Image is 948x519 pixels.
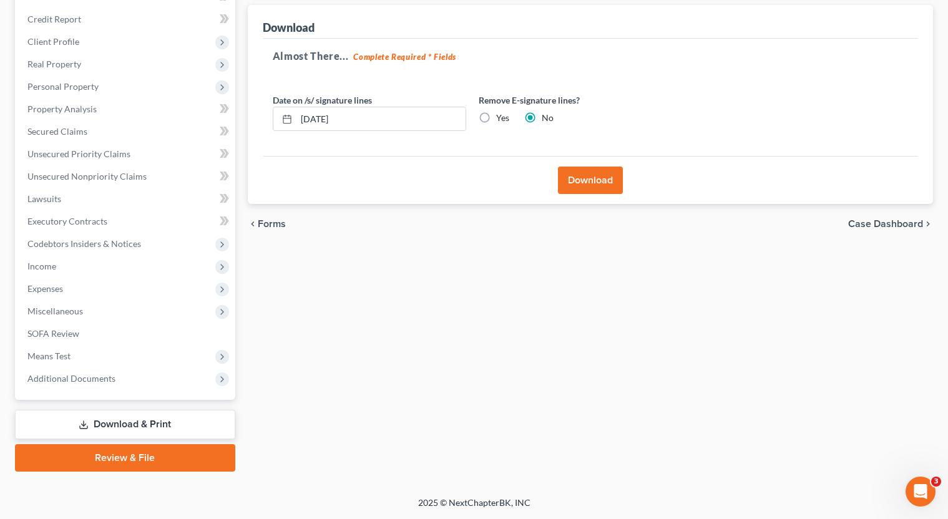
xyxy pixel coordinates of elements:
[848,219,933,229] a: Case Dashboard chevron_right
[15,410,235,439] a: Download & Print
[27,306,83,316] span: Miscellaneous
[27,238,141,249] span: Codebtors Insiders & Notices
[353,52,456,62] strong: Complete Required * Fields
[27,328,79,339] span: SOFA Review
[479,94,672,107] label: Remove E-signature lines?
[27,351,71,361] span: Means Test
[119,497,830,519] div: 2025 © NextChapterBK, INC
[296,107,466,131] input: MM/DD/YYYY
[27,171,147,182] span: Unsecured Nonpriority Claims
[15,444,235,472] a: Review & File
[27,148,130,159] span: Unsecured Priority Claims
[848,219,923,229] span: Case Dashboard
[542,112,554,124] label: No
[258,219,286,229] span: Forms
[27,261,56,271] span: Income
[558,167,623,194] button: Download
[27,59,81,69] span: Real Property
[27,373,115,384] span: Additional Documents
[17,323,235,345] a: SOFA Review
[17,8,235,31] a: Credit Report
[27,193,61,204] span: Lawsuits
[248,219,258,229] i: chevron_left
[17,165,235,188] a: Unsecured Nonpriority Claims
[17,98,235,120] a: Property Analysis
[17,210,235,233] a: Executory Contracts
[273,49,908,64] h5: Almost There...
[906,477,936,507] iframe: Intercom live chat
[17,188,235,210] a: Lawsuits
[27,14,81,24] span: Credit Report
[17,143,235,165] a: Unsecured Priority Claims
[273,94,372,107] label: Date on /s/ signature lines
[923,219,933,229] i: chevron_right
[263,20,315,35] div: Download
[248,219,303,229] button: chevron_left Forms
[496,112,509,124] label: Yes
[27,36,79,47] span: Client Profile
[27,283,63,294] span: Expenses
[27,216,107,226] span: Executory Contracts
[27,104,97,114] span: Property Analysis
[27,81,99,92] span: Personal Property
[931,477,941,487] span: 3
[17,120,235,143] a: Secured Claims
[27,126,87,137] span: Secured Claims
